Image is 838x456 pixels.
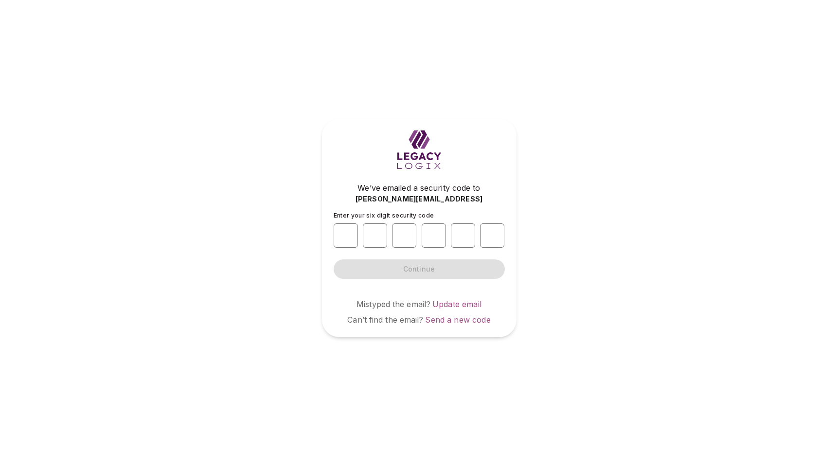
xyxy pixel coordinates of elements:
[357,182,480,194] span: We’ve emailed a security code to
[347,315,423,325] span: Can’t find the email?
[432,299,481,309] a: Update email
[356,194,483,204] span: [PERSON_NAME][EMAIL_ADDRESS]
[334,212,434,219] span: Enter your six digit security code
[425,315,490,325] a: Send a new code
[357,299,430,309] span: Mistyped the email?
